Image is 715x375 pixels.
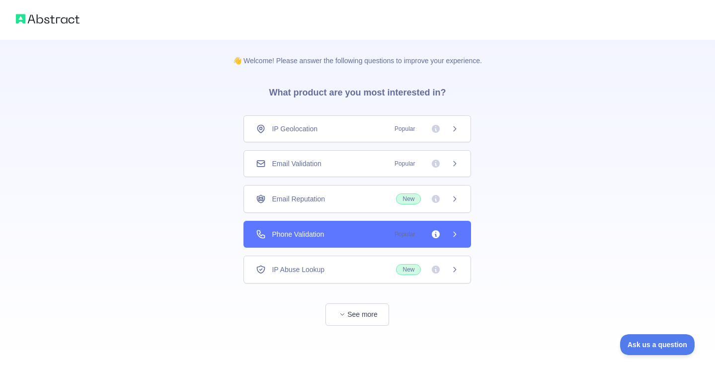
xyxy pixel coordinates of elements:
span: Email Validation [272,159,321,169]
span: New [396,264,421,275]
span: New [396,193,421,204]
span: IP Geolocation [272,124,318,134]
span: Popular [389,159,421,169]
h3: What product are you most interested in? [253,66,462,115]
p: 👋 Welcome! Please answer the following questions to improve your experience. [217,40,498,66]
button: See more [325,303,389,326]
img: Abstract logo [16,12,79,26]
span: Phone Validation [272,229,324,239]
span: Popular [389,229,421,239]
span: Email Reputation [272,194,325,204]
iframe: Toggle Customer Support [620,334,695,355]
span: Popular [389,124,421,134]
span: IP Abuse Lookup [272,265,324,275]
